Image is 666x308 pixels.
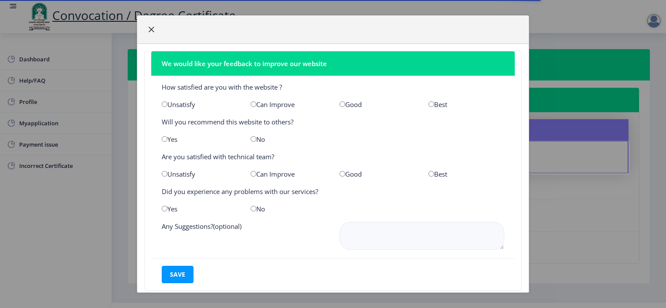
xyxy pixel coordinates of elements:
[155,100,244,109] div: Unsatisfy
[422,170,511,178] div: Best
[244,170,333,178] div: Can Improve
[333,170,422,178] div: Good
[155,222,333,251] div: Any Suggestions?(optional)
[244,135,333,144] div: No
[155,83,511,91] div: How satisfied are you with the website ?
[155,204,244,213] div: Yes
[244,204,333,213] div: No
[155,152,511,161] div: Are you satisfied with technical team?
[422,100,511,109] div: Best
[155,187,511,196] div: Did you experience any problems with our services?
[151,51,515,76] nb-card-header: We would like your feedback to improve our website
[155,170,244,178] div: Unsatisfy
[155,117,511,126] div: Will you recommend this website to others?
[155,135,244,144] div: Yes
[244,100,333,109] div: Can Improve
[162,266,194,283] button: save
[333,100,422,109] div: Good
